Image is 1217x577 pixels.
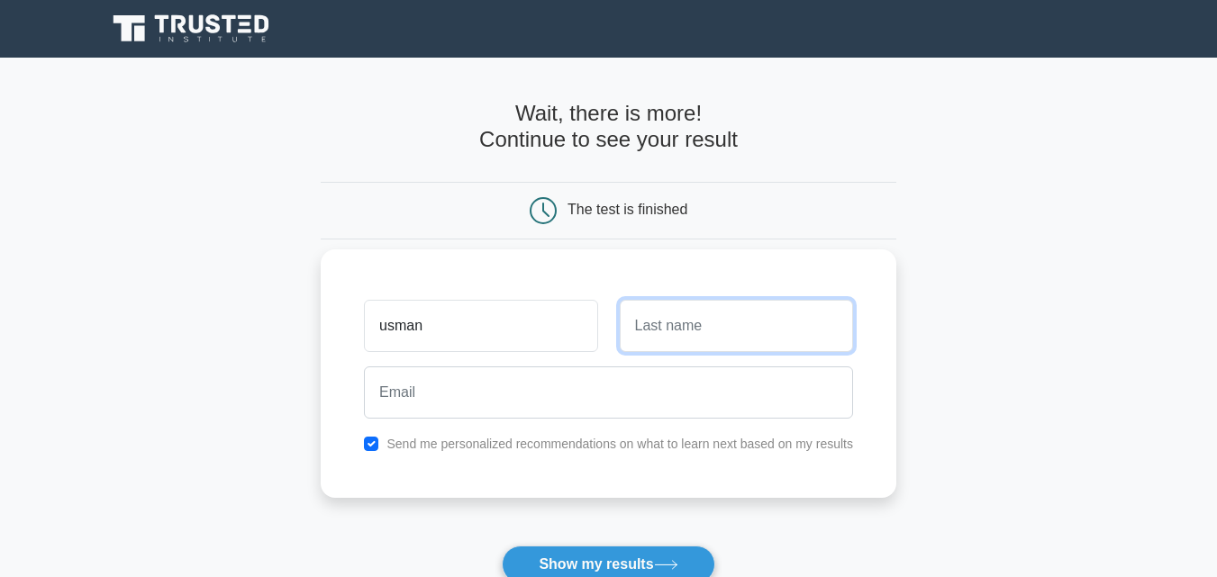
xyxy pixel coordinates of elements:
[568,202,687,217] div: The test is finished
[364,366,853,419] input: Email
[620,300,853,352] input: Last name
[364,300,597,352] input: First name
[321,101,896,153] h4: Wait, there is more! Continue to see your result
[386,437,853,451] label: Send me personalized recommendations on what to learn next based on my results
